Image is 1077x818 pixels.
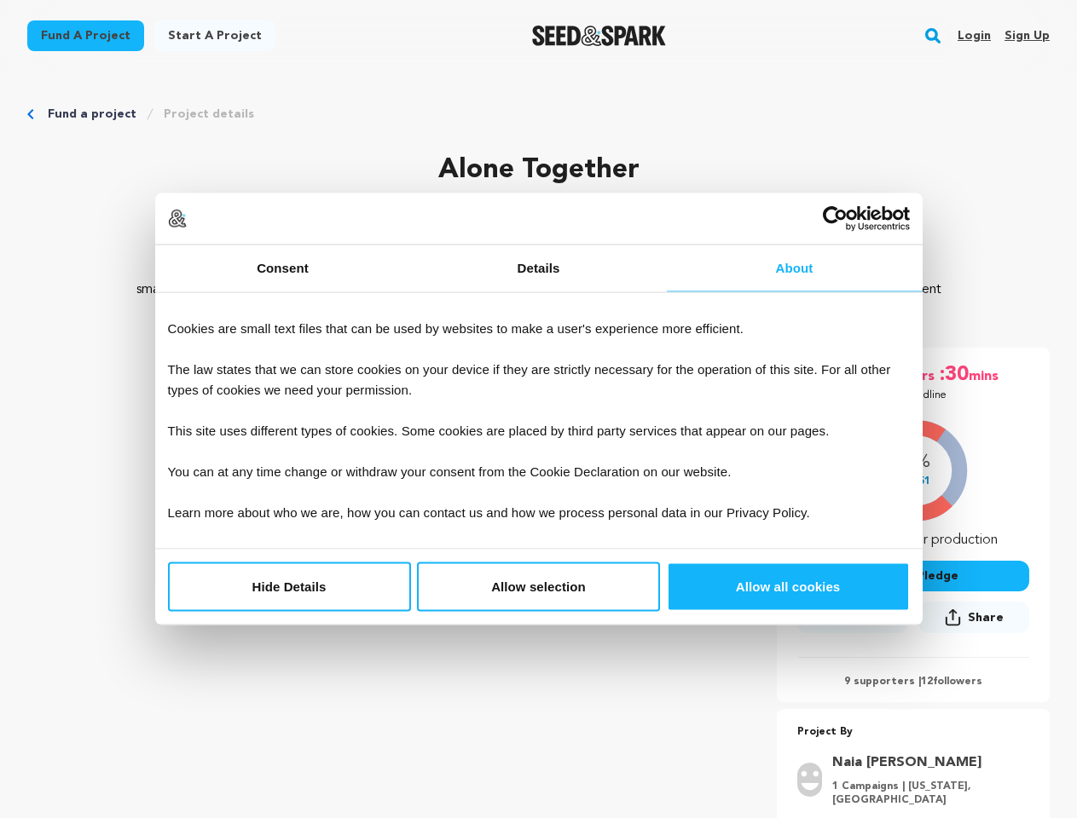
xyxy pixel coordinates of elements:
a: Fund a project [48,106,136,123]
div: Cookies are small text files that can be used by websites to make a user's experience more effici... [159,297,918,544]
img: Seed&Spark Logo Dark Mode [532,26,666,46]
a: Details [411,245,667,292]
p: 9 supporters | followers [797,675,1029,688]
button: Share [918,602,1029,633]
div: Breadcrumb [27,106,1050,123]
a: Goto Naia Bennitt profile [832,752,1019,773]
span: Share [968,609,1004,626]
span: hrs [914,361,938,389]
a: Login [958,22,991,49]
span: Share [918,602,1029,640]
p: Project By [797,723,1029,742]
a: Usercentrics Cookiebot - opens in a new window [761,206,910,232]
button: Allow selection [417,562,660,612]
span: :30 [938,361,969,389]
a: Start a project [154,20,275,51]
span: 12 [921,677,933,687]
p: [GEOGRAPHIC_DATA], [US_STATE] | Film Short [27,204,1050,225]
p: The story takes place over the course of an everyday group of people's usual day, unfolding in tw... [130,259,947,320]
button: Allow all cookies [667,562,910,612]
a: Sign up [1005,22,1050,49]
a: Project details [164,106,254,123]
p: 1 Campaigns | [US_STATE], [GEOGRAPHIC_DATA] [832,780,1019,807]
a: About [667,245,923,292]
a: Consent [155,245,411,292]
span: mins [969,361,1002,389]
button: Hide Details [168,562,411,612]
a: Fund a project [27,20,144,51]
p: Experimental, Other [27,225,1050,245]
img: user.png [797,763,822,797]
a: Seed&Spark Homepage [532,26,666,46]
p: Alone Together [27,150,1050,191]
img: logo [168,209,187,228]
